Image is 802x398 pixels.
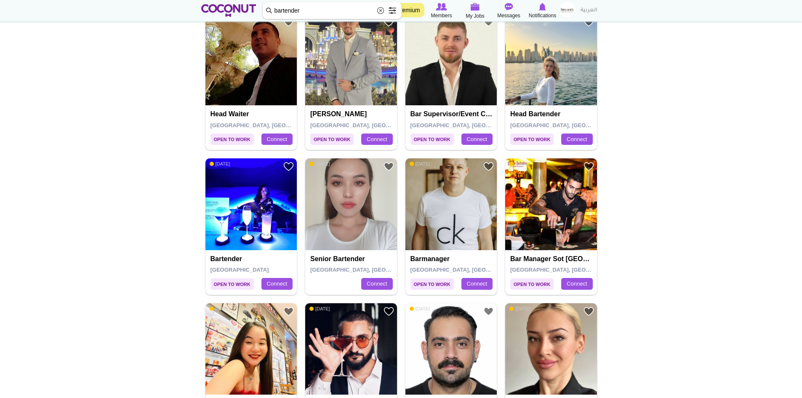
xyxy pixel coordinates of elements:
[210,161,230,167] span: [DATE]
[210,278,254,290] span: Open to Work
[210,122,330,128] span: [GEOGRAPHIC_DATA], [GEOGRAPHIC_DATA]
[492,2,526,20] a: Messages Messages
[483,161,494,172] a: Add to Favourites
[510,110,594,118] h4: Head Bartender
[384,306,394,317] a: Add to Favourites
[263,2,402,19] input: Search members by role or city
[283,17,294,27] a: Add to Favourites
[584,161,594,172] a: Add to Favourites
[529,11,556,20] span: Notifications
[526,2,560,20] a: Notifications Notifications
[210,255,294,263] h4: Bartender
[471,3,480,11] img: My Jobs
[561,278,592,290] a: Connect
[410,134,454,145] span: Open to Work
[539,3,546,11] img: Notifications
[509,161,530,167] span: [DATE]
[384,17,394,27] a: Add to Favourites
[461,278,493,290] a: Connect
[510,278,554,290] span: Open to Work
[466,12,485,20] span: My Jobs
[210,110,294,118] h4: Head Waiter
[410,267,530,273] span: [GEOGRAPHIC_DATA], [GEOGRAPHIC_DATA]
[436,3,447,11] img: Browse Members
[310,122,430,128] span: [GEOGRAPHIC_DATA], [GEOGRAPHIC_DATA]
[261,134,293,145] a: Connect
[483,17,494,27] a: Add to Favourites
[483,306,494,317] a: Add to Favourites
[310,255,394,263] h4: Senior Bartender
[261,278,293,290] a: Connect
[410,306,430,312] span: [DATE]
[361,278,392,290] a: Connect
[431,11,452,20] span: Members
[384,161,394,172] a: Add to Favourites
[576,2,601,19] a: العربية
[505,3,513,11] img: Messages
[210,134,254,145] span: Open to Work
[510,134,554,145] span: Open to Work
[383,3,424,17] a: Go Premium
[584,17,594,27] a: Add to Favourites
[410,110,494,118] h4: Bar Supervisor/Event coordinator
[510,122,630,128] span: [GEOGRAPHIC_DATA], [GEOGRAPHIC_DATA]
[310,267,430,273] span: [GEOGRAPHIC_DATA], [GEOGRAPHIC_DATA]
[561,134,592,145] a: Connect
[410,122,530,128] span: [GEOGRAPHIC_DATA], [GEOGRAPHIC_DATA]
[210,267,269,273] span: [GEOGRAPHIC_DATA]
[309,306,330,312] span: [DATE]
[461,134,493,145] a: Connect
[283,161,294,172] a: Add to Favourites
[310,110,394,118] h4: [PERSON_NAME]
[458,2,492,20] a: My Jobs My Jobs
[210,306,230,312] span: [DATE]
[584,306,594,317] a: Add to Favourites
[310,134,354,145] span: Open to Work
[510,255,594,263] h4: Bar Manager sot [GEOGRAPHIC_DATA]
[425,2,458,20] a: Browse Members Members
[509,306,530,312] span: [DATE]
[410,161,430,167] span: [DATE]
[497,11,520,20] span: Messages
[309,161,330,167] span: [DATE]
[510,267,630,273] span: [GEOGRAPHIC_DATA], [GEOGRAPHIC_DATA]
[201,4,256,17] img: Home
[410,255,494,263] h4: Barmanager
[361,134,392,145] a: Connect
[283,306,294,317] a: Add to Favourites
[410,278,454,290] span: Open to Work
